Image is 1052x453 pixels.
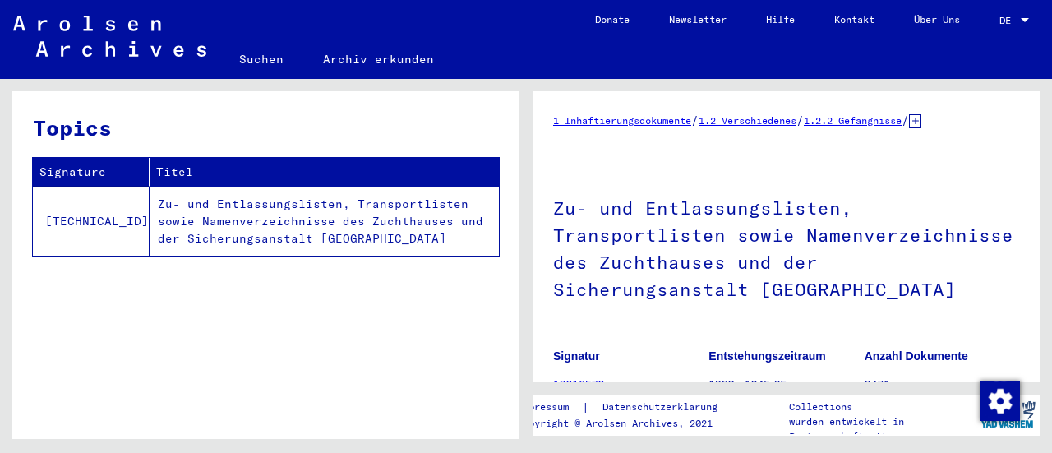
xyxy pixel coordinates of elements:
p: Die Arolsen Archives Online-Collections [789,385,976,414]
p: 1933 - 1945-05 [708,377,863,394]
td: Zu- und Entlassungslisten, Transportlisten sowie Namenverzeichnisse des Zuchthauses und der Siche... [150,187,499,256]
a: 10010570 [553,378,604,391]
b: Signatur [553,349,600,363]
h1: Zu- und Entlassungslisten, Transportlisten sowie Namenverzeichnisse des Zuchthauses und der Siche... [553,170,1019,324]
a: Impressum [517,399,582,416]
img: Zustimmung ändern [980,381,1020,421]
span: / [796,113,804,127]
th: Signature [33,158,150,187]
a: 1.2 Verschiedenes [699,114,796,127]
img: yv_logo.png [977,394,1039,435]
th: Titel [150,158,499,187]
p: wurden entwickelt in Partnerschaft mit [789,414,976,444]
b: Entstehungszeitraum [708,349,825,363]
a: Datenschutzerklärung [589,399,737,416]
p: 2471 [865,377,1019,394]
a: Archiv erkunden [303,39,454,79]
a: Suchen [219,39,303,79]
td: [TECHNICAL_ID] [33,187,150,256]
b: Anzahl Dokumente [865,349,968,363]
div: | [517,399,737,416]
span: DE [999,15,1017,26]
p: Copyright © Arolsen Archives, 2021 [517,416,737,431]
h3: Topics [33,112,498,144]
a: 1.2.2 Gefängnisse [804,114,902,127]
span: / [691,113,699,127]
span: / [902,113,909,127]
a: 1 Inhaftierungsdokumente [553,114,691,127]
img: Arolsen_neg.svg [13,16,206,57]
